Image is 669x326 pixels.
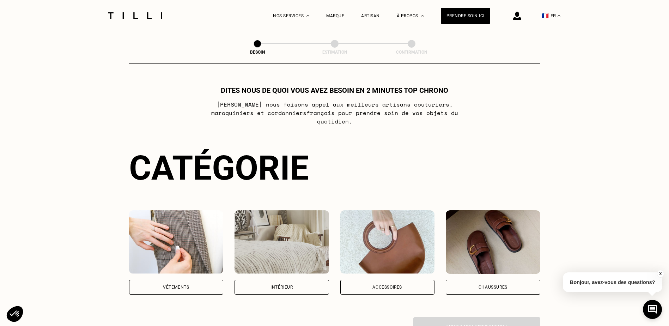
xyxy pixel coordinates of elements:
a: Artisan [361,13,380,18]
span: 🇫🇷 [542,12,549,19]
div: Chaussures [479,285,507,289]
h1: Dites nous de quoi vous avez besoin en 2 minutes top chrono [221,86,448,95]
div: Confirmation [376,50,447,55]
p: Bonjour, avez-vous des questions? [563,272,662,292]
div: Accessoires [372,285,402,289]
img: Logo du service de couturière Tilli [105,12,165,19]
img: Vêtements [129,210,224,274]
img: Menu déroulant [306,15,309,17]
img: Menu déroulant à propos [421,15,424,17]
div: Vêtements [163,285,189,289]
a: Marque [326,13,344,18]
img: Accessoires [340,210,435,274]
img: Chaussures [446,210,540,274]
div: Intérieur [270,285,293,289]
p: [PERSON_NAME] nous faisons appel aux meilleurs artisans couturiers , maroquiniers et cordonniers ... [195,100,474,126]
a: Prendre soin ici [441,8,490,24]
div: Estimation [299,50,370,55]
img: menu déroulant [558,15,560,17]
div: Besoin [222,50,293,55]
img: icône connexion [513,12,521,20]
button: X [657,270,664,278]
img: Intérieur [235,210,329,274]
div: Catégorie [129,148,540,188]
